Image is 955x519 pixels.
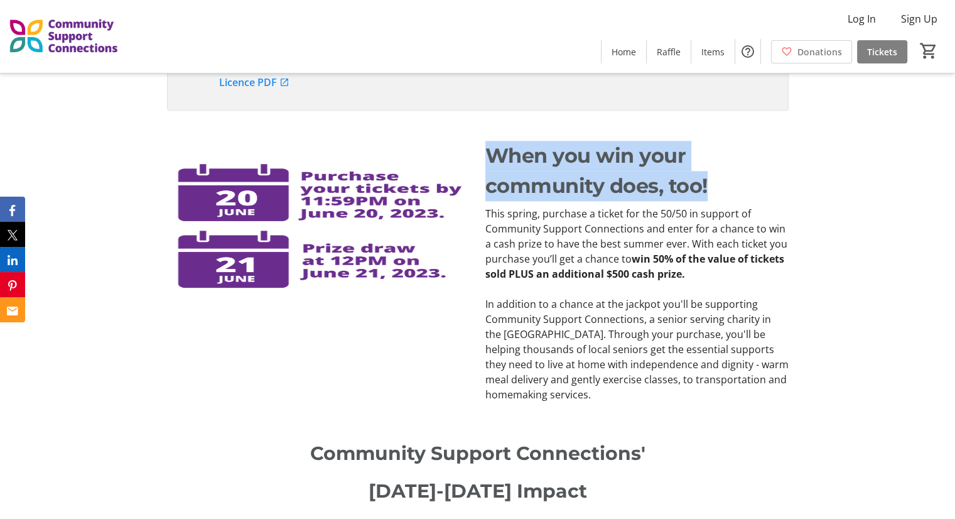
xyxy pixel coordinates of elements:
a: Home [602,40,646,63]
span: Items [701,45,725,58]
span: Log In [848,11,876,26]
button: Sign Up [891,9,947,29]
a: Donations [771,40,852,63]
span: Home [612,45,636,58]
span: Community Support Connections' [310,442,645,465]
img: Community Support Connections's Logo [8,5,119,68]
p: When you win your community does, too! [485,141,789,201]
button: Help [735,39,760,64]
a: Items [691,40,735,63]
a: Licence PDF [219,75,289,90]
span: Sign Up [901,11,937,26]
span: Raffle [657,45,681,58]
button: Cart [917,40,940,62]
span: [DATE]-[DATE] Impact [369,479,587,503]
span: Donations [797,45,842,58]
button: Log In [838,9,886,29]
span: Tickets [867,45,897,58]
p: This spring, purchase a ticket for the 50/50 in support of Community Support Connections and ente... [485,206,789,281]
strong: win 50% of the value of tickets sold PLUS an additional $500 cash prize. [485,252,784,281]
p: In addition to a chance at the jackpot you'll be supporting Community Support Connections, a seni... [485,297,789,402]
img: undefined [167,141,470,312]
a: Raffle [647,40,691,63]
a: Tickets [857,40,907,63]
